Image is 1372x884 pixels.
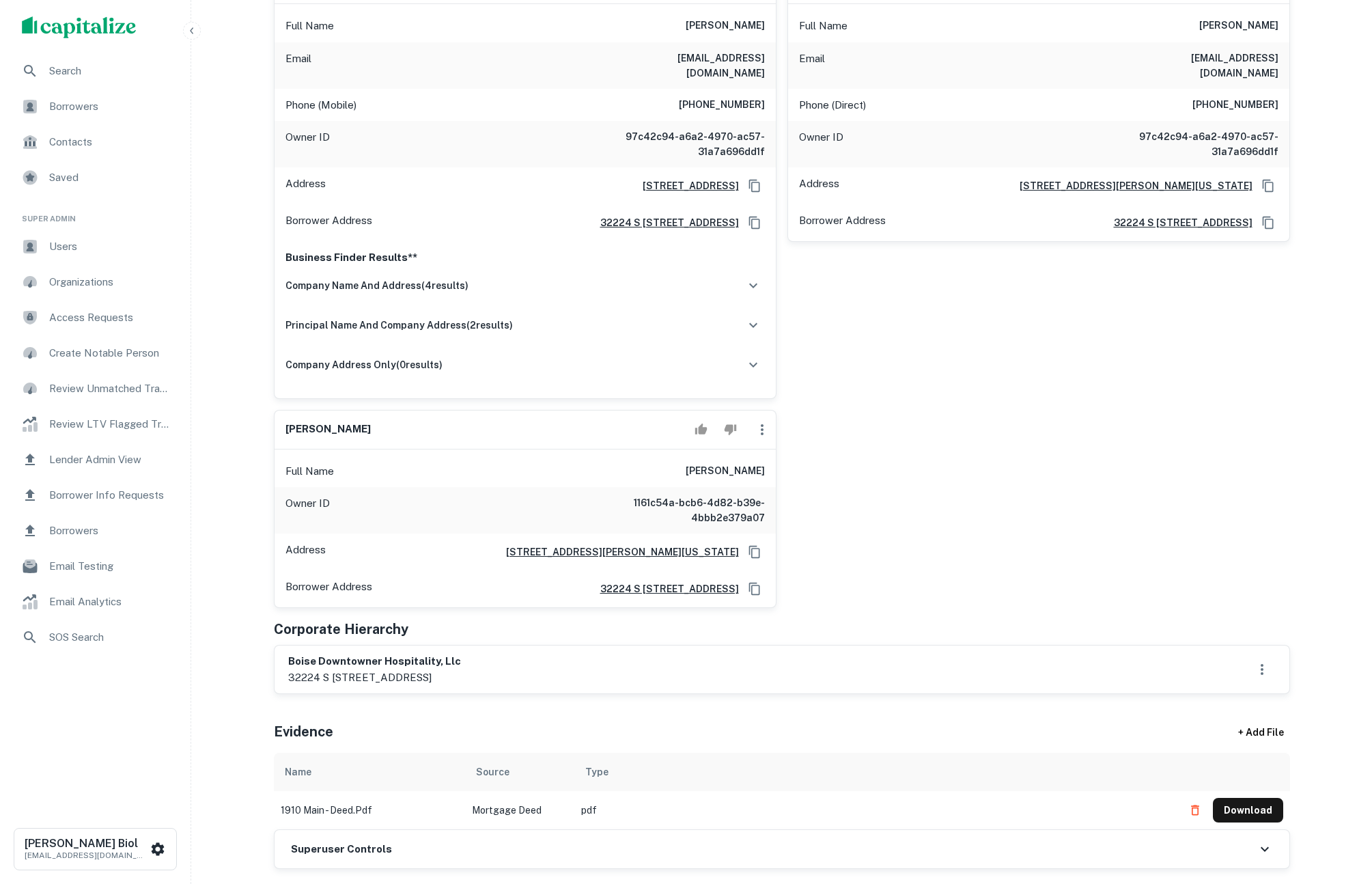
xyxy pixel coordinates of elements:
span: Review LTV Flagged Transactions [49,416,171,432]
span: Email Testing [49,558,171,575]
p: Borrower Address [799,212,886,233]
span: Borrowers [49,523,171,539]
a: SOS Search [11,621,180,654]
h5: Evidence [274,721,333,742]
div: Email Analytics [11,585,180,618]
h6: [PHONE_NUMBER] [1192,97,1278,113]
h6: [PERSON_NAME] [686,463,765,480]
a: [STREET_ADDRESS][PERSON_NAME][US_STATE] [495,544,739,560]
a: Borrowers [11,90,180,123]
div: Name [285,764,311,780]
a: 32224 s [STREET_ADDRESS] [589,215,739,230]
button: Copy Address [744,176,765,196]
p: Phone (Direct) [799,97,866,113]
h6: [PERSON_NAME] [285,422,371,437]
span: Lender Admin View [49,452,171,468]
h6: [PERSON_NAME] [1199,18,1278,34]
p: Borrower Address [285,579,372,599]
a: [STREET_ADDRESS] [632,178,739,193]
p: Owner ID [285,129,330,159]
span: Saved [49,169,171,186]
td: Mortgage Deed [465,791,574,829]
h6: [EMAIL_ADDRESS][DOMAIN_NAME] [1115,51,1278,81]
span: Organizations [49,274,171,290]
th: Source [465,753,574,791]
a: 32224 s [STREET_ADDRESS] [1103,215,1252,230]
iframe: Chat Widget [1304,775,1372,840]
a: Create Notable Person [11,337,180,370]
td: 1910 main - deed.pdf [274,791,465,829]
p: [EMAIL_ADDRESS][DOMAIN_NAME] [25,849,148,861]
button: Delete file [1183,799,1207,821]
h6: [PHONE_NUMBER] [679,97,765,113]
span: Borrower Info Requests [49,487,171,503]
span: Borrowers [49,98,171,115]
span: Email Analytics [49,594,171,610]
button: Download [1213,798,1283,823]
img: capitalize-logo.png [22,16,137,38]
button: Reject [718,416,742,443]
a: Review Unmatched Transactions [11,372,180,405]
span: Contacts [49,134,171,150]
p: Owner ID [799,129,843,159]
p: Address [799,176,839,196]
a: 32224 s [STREET_ADDRESS] [589,581,739,596]
p: Full Name [285,463,334,480]
p: Email [799,51,825,81]
h6: Superuser Controls [291,842,392,857]
a: Contacts [11,126,180,158]
h6: company name and address ( 4 results) [285,278,468,293]
span: Access Requests [49,309,171,326]
td: pdf [574,791,1176,829]
a: Search [11,55,180,87]
button: Copy Address [744,542,765,562]
th: Name [274,753,465,791]
h6: [STREET_ADDRESS][PERSON_NAME][US_STATE] [1009,178,1252,193]
h6: [PERSON_NAME] [686,18,765,34]
p: Business Finder Results** [285,249,765,266]
button: Accept [689,416,713,443]
h6: principal name and company address ( 2 results) [285,318,513,333]
div: scrollable content [274,753,1290,829]
div: Email Testing [11,550,180,583]
span: SOS Search [49,629,171,646]
h6: 1161c54a-bcb6-4d82-b39e-4bbb2e379a07 [601,495,765,525]
a: Borrowers [11,514,180,547]
button: Copy Address [1258,212,1278,233]
span: Users [49,238,171,255]
a: Review LTV Flagged Transactions [11,408,180,441]
h6: company address only ( 0 results) [285,357,443,372]
button: Copy Address [744,212,765,233]
a: Saved [11,161,180,194]
a: Borrower Info Requests [11,479,180,512]
a: Access Requests [11,301,180,334]
p: Email [285,51,311,81]
a: Lender Admin View [11,443,180,476]
a: Users [11,230,180,263]
h6: boise downtowner hospitality, llc [288,654,461,669]
span: Search [49,63,171,79]
h6: 97c42c94-a6a2-4970-ac57-31a7a696dd1f [601,129,765,159]
h6: 97c42c94-a6a2-4970-ac57-31a7a696dd1f [1115,129,1278,159]
a: Organizations [11,266,180,299]
h6: [EMAIL_ADDRESS][DOMAIN_NAME] [601,51,765,81]
button: [PERSON_NAME] Biol[EMAIL_ADDRESS][DOMAIN_NAME] [14,828,177,870]
h6: [PERSON_NAME] Biol [25,838,148,849]
button: Copy Address [744,579,765,599]
p: Borrower Address [285,212,372,233]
